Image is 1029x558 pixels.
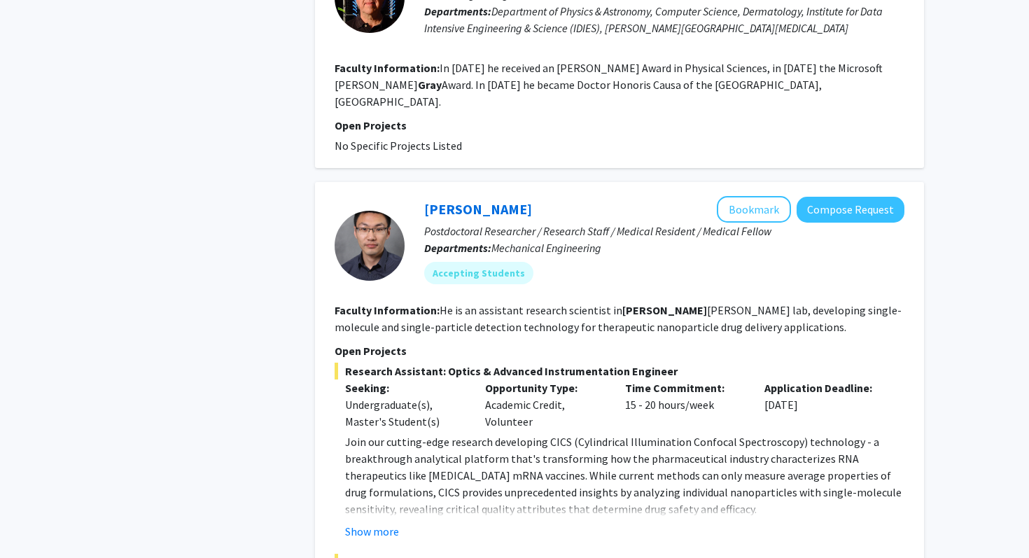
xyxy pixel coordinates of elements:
[345,523,399,540] button: Show more
[424,4,883,35] span: Department of Physics & Astronomy, Computer Science, Dermatology, Institute for Data Intensive En...
[335,61,440,75] b: Faculty Information:
[335,61,883,109] fg-read-more: In [DATE] he received an [PERSON_NAME] Award in Physical Sciences, in [DATE] the Microsoft [PERSO...
[491,241,601,255] span: Mechanical Engineering
[424,262,533,284] mat-chip: Accepting Students
[335,303,902,334] fg-read-more: He is an assistant research scientist in [PERSON_NAME] lab, developing single-molecule and single...
[10,495,59,547] iframe: Chat
[485,379,604,396] p: Opportunity Type:
[335,117,904,134] p: Open Projects
[418,78,442,92] b: Gray
[424,4,491,18] b: Departments:
[475,379,615,430] div: Academic Credit, Volunteer
[335,139,462,153] span: No Specific Projects Listed
[335,303,440,317] b: Faculty Information:
[754,379,894,430] div: [DATE]
[335,363,904,379] span: Research Assistant: Optics & Advanced Instrumentation Engineer
[424,200,532,218] a: [PERSON_NAME]
[335,342,904,359] p: Open Projects
[764,379,883,396] p: Application Deadline:
[424,241,491,255] b: Departments:
[424,223,904,239] p: Postdoctoral Researcher / Research Staff / Medical Resident / Medical Fellow
[622,303,707,317] b: [PERSON_NAME]
[615,379,755,430] div: 15 - 20 hours/week
[717,196,791,223] button: Add Sixuan Li to Bookmarks
[345,433,904,517] p: Join our cutting-edge research developing CICS (Cylindrical Illumination Confocal Spectroscopy) t...
[345,379,464,396] p: Seeking:
[625,379,744,396] p: Time Commitment:
[345,396,464,430] div: Undergraduate(s), Master's Student(s)
[797,197,904,223] button: Compose Request to Sixuan Li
